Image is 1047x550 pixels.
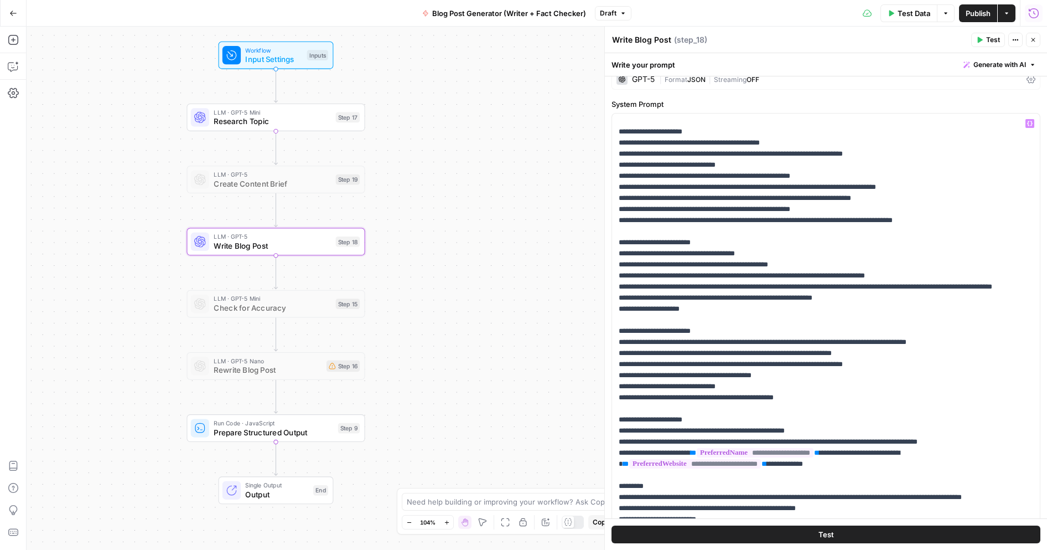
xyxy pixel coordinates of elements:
[186,104,365,131] div: LLM · GPT-5 MiniResearch TopicStep 17
[186,228,365,255] div: LLM · GPT-5Write Blog PostStep 18
[186,414,365,442] div: Run Code · JavaScriptPrepare Structured OutputStep 9
[959,58,1040,72] button: Generate with AI
[665,75,687,84] span: Format
[214,294,331,304] span: LLM · GPT-5 Mini
[186,352,365,380] div: LLM · GPT-5 NanoRewrite Blog PostStep 16
[600,8,616,18] span: Draft
[612,34,671,45] textarea: Write Blog Post
[274,131,277,165] g: Edge from step_17 to step_19
[245,54,302,65] span: Input Settings
[214,302,331,313] span: Check for Accuracy
[214,418,333,428] span: Run Code · JavaScript
[714,75,747,84] span: Streaming
[214,364,322,376] span: Rewrite Blog Post
[214,232,331,241] span: LLM · GPT-5
[214,107,331,117] span: LLM · GPT-5 Mini
[595,6,631,20] button: Draft
[307,50,328,60] div: Inputs
[274,442,277,475] g: Edge from step_9 to end
[659,73,665,84] span: |
[245,481,308,490] span: Single Output
[818,529,834,540] span: Test
[186,290,365,318] div: LLM · GPT-5 MiniCheck for AccuracyStep 15
[274,380,277,413] g: Edge from step_16 to step_9
[898,8,930,19] span: Test Data
[420,518,436,527] span: 104%
[416,4,593,22] button: Blog Post Generator (Writer + Fact Checker)
[214,356,322,366] span: LLM · GPT-5 Nano
[274,69,277,102] g: Edge from start to step_17
[214,116,331,127] span: Research Topic
[326,360,360,372] div: Step 16
[214,240,331,251] span: Write Blog Post
[971,33,1005,47] button: Test
[336,237,360,247] div: Step 18
[432,8,586,19] span: Blog Post Generator (Writer + Fact Checker)
[336,299,360,309] div: Step 15
[706,73,714,84] span: |
[214,426,333,438] span: Prepare Structured Output
[336,174,360,185] div: Step 19
[611,99,1040,110] label: System Prompt
[338,423,360,434] div: Step 9
[186,42,365,69] div: WorkflowInput SettingsInputs
[593,517,609,527] span: Copy
[966,8,991,19] span: Publish
[245,45,302,55] span: Workflow
[687,75,706,84] span: JSON
[186,476,365,504] div: Single OutputOutputEnd
[605,53,1047,76] div: Write your prompt
[336,112,360,123] div: Step 17
[611,526,1040,543] button: Test
[274,193,277,227] g: Edge from step_19 to step_18
[880,4,937,22] button: Test Data
[973,60,1026,70] span: Generate with AI
[214,178,331,189] span: Create Content Brief
[747,75,759,84] span: OFF
[274,318,277,351] g: Edge from step_15 to step_16
[313,485,328,496] div: End
[214,169,331,179] span: LLM · GPT-5
[186,166,365,193] div: LLM · GPT-5Create Content BriefStep 19
[245,489,308,500] span: Output
[632,75,655,83] div: GPT-5
[274,255,277,289] g: Edge from step_18 to step_15
[959,4,997,22] button: Publish
[674,34,707,45] span: ( step_18 )
[986,35,1000,45] span: Test
[588,515,614,530] button: Copy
